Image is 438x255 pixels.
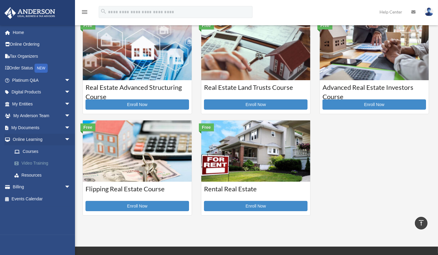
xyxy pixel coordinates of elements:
a: Online Learningarrow_drop_down [4,134,79,146]
a: Billingarrow_drop_down [4,181,79,193]
a: Enroll Now [204,201,307,211]
div: Free [199,123,214,131]
h3: Advanced Real Estate Investors Course [322,83,426,98]
div: Free [199,22,214,29]
a: My Anderson Teamarrow_drop_down [4,110,79,122]
a: Order StatusNEW [4,62,79,74]
h3: Rental Real Estate [204,184,307,199]
span: arrow_drop_down [64,122,76,134]
i: vertical_align_top [418,219,425,226]
a: Platinum Q&Aarrow_drop_down [4,74,79,86]
div: Free [317,22,332,29]
a: Video Training [8,157,79,169]
a: Home [4,26,79,38]
span: arrow_drop_down [64,74,76,87]
a: Resources [8,169,79,181]
div: NEW [34,64,48,73]
h3: Real Estate Advanced Structuring Course [85,83,189,98]
a: Courses [8,145,76,157]
div: Free [80,22,95,29]
a: Enroll Now [85,201,189,211]
span: arrow_drop_down [64,86,76,99]
a: Enroll Now [85,99,189,110]
i: search [100,8,107,15]
div: Free [80,123,95,131]
h3: Real Estate Land Trusts Course [204,83,307,98]
a: menu [81,11,88,16]
span: arrow_drop_down [64,110,76,122]
a: Online Ordering [4,38,79,50]
a: My Documentsarrow_drop_down [4,122,79,134]
a: Digital Productsarrow_drop_down [4,86,79,98]
a: Enroll Now [322,99,426,110]
i: menu [81,8,88,16]
span: arrow_drop_down [64,134,76,146]
a: My Entitiesarrow_drop_down [4,98,79,110]
span: arrow_drop_down [64,181,76,193]
img: Anderson Advisors Platinum Portal [3,7,57,19]
img: User Pic [424,8,433,16]
a: Enroll Now [204,99,307,110]
a: Events Calendar [4,193,79,205]
span: arrow_drop_down [64,98,76,110]
a: vertical_align_top [415,217,427,229]
a: Tax Organizers [4,50,79,62]
h3: Flipping Real Estate Course [85,184,189,199]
